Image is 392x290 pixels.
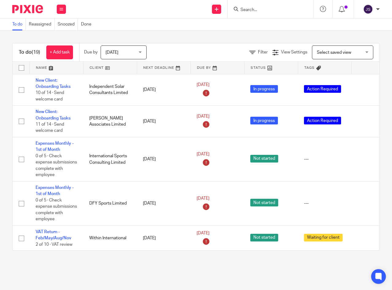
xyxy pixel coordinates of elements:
td: [DATE] [137,74,190,106]
span: Not started [250,155,278,163]
span: Not started [250,234,278,241]
p: Due by [84,49,98,55]
td: [PERSON_NAME] Associates Limited [83,106,137,137]
a: VAT Return - Feb/May/Aug/Nov [36,230,71,240]
span: Not started [250,199,278,206]
a: Reassigned [29,18,55,30]
div: --- [304,156,345,162]
td: [DATE] [137,106,190,137]
span: (19) [32,50,40,55]
a: Done [81,18,94,30]
a: + Add task [46,45,73,59]
img: svg%3E [363,4,373,14]
a: Snoozed [58,18,78,30]
a: Expenses Monthly - 1st of Month [36,141,74,152]
span: [DATE] [197,196,209,201]
span: View Settings [281,50,307,54]
td: Independent Solar Consultants Limited [83,74,137,106]
span: 11 of 14 · Send welcome card [36,122,64,133]
a: New Client: Onboarding Tasks [36,78,71,89]
td: [DATE] [137,225,190,251]
span: 10 of 14 · Send welcome card [36,91,64,101]
input: Search [240,7,295,13]
span: [DATE] [106,50,118,55]
a: To do [12,18,26,30]
span: [DATE] [197,114,209,119]
a: Expenses Monthly - 1st of Month [36,186,74,196]
img: Pixie [12,5,43,13]
span: Action Required [304,117,341,124]
span: [DATE] [197,231,209,235]
span: [DATE] [197,152,209,156]
span: 0 of 5 · Check expense submissions complete with employee [36,198,77,221]
span: Waiting for client [304,234,343,241]
span: Filter [258,50,268,54]
span: In progress [250,117,278,124]
span: Select saved view [317,50,351,55]
td: [DATE] [137,182,190,226]
span: 2 of 10 · VAT review [36,242,72,247]
span: Tags [304,66,315,69]
span: 0 of 5 · Check expense submissions complete with employee [36,154,77,177]
h1: To do [19,49,40,56]
span: Action Required [304,85,341,93]
td: DFY Sports Limited [83,182,137,226]
span: In progress [250,85,278,93]
a: New Client: Onboarding Tasks [36,110,71,120]
div: --- [304,200,345,206]
td: [DATE] [137,137,190,182]
td: International Sports Consulting Limited [83,137,137,182]
span: [DATE] [197,83,209,87]
td: Within International [83,225,137,251]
